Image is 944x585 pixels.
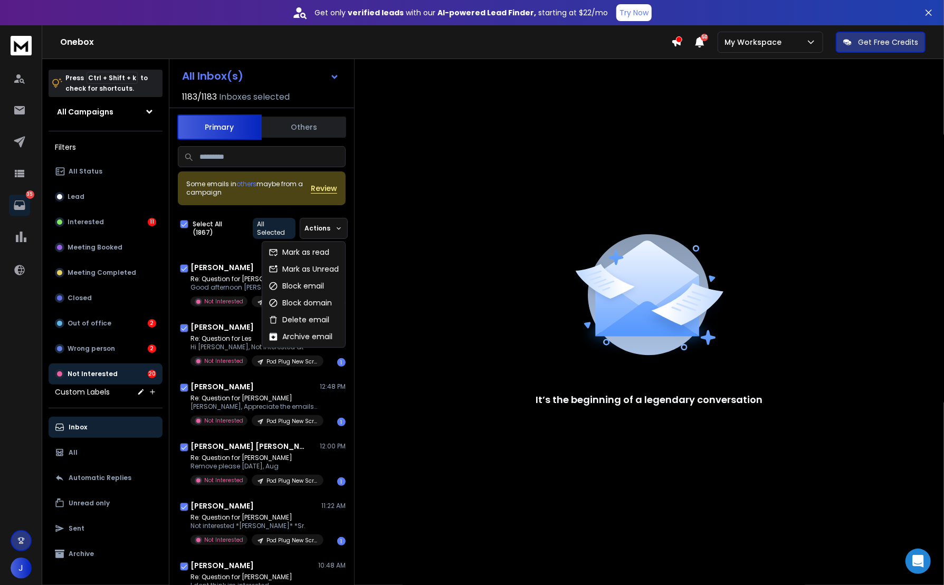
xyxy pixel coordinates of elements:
p: It’s the beginning of a legendary conversation [536,392,763,407]
p: Not Interested [204,536,243,544]
p: Lead [68,193,84,201]
div: 2 [148,344,156,353]
div: Mark as Unread [269,264,339,274]
p: Remove please [DATE], Aug [190,462,317,471]
p: Not Interested [204,417,243,425]
p: Not Interested [204,476,243,484]
h1: [PERSON_NAME] [190,322,254,332]
div: 11 [148,218,156,226]
span: 50 [701,34,708,41]
button: Others [262,116,346,139]
p: Try Now [619,7,649,18]
h1: Onebox [60,36,671,49]
p: Actions [304,224,330,233]
p: Interested [68,218,104,226]
h1: [PERSON_NAME] [190,262,254,273]
div: Delete email [269,314,329,325]
p: Inbox [69,423,87,431]
p: Automatic Replies [69,474,131,482]
h1: [PERSON_NAME] [190,501,254,511]
h3: Custom Labels [55,387,110,397]
span: 1183 / 1183 [182,91,217,103]
div: Some emails in maybe from a campaign [186,180,311,197]
div: 1 [337,358,346,367]
p: Re: Question for [PERSON_NAME] [190,275,317,283]
img: logo [11,36,32,55]
p: All Status [69,167,102,176]
h1: [PERSON_NAME] [190,560,254,571]
p: Archive [69,550,94,558]
p: Re: Question for [PERSON_NAME] [190,454,317,462]
p: Re: Question for Les [190,334,317,343]
h3: Inboxes selected [219,91,290,103]
p: 12:48 PM [320,382,346,391]
span: J [11,558,32,579]
div: Block domain [269,298,332,308]
div: Block email [269,281,324,291]
p: Get Free Credits [858,37,918,47]
p: Get only with our starting at $22/mo [314,7,608,18]
p: Closed [68,294,92,302]
h1: [PERSON_NAME] [190,381,254,392]
div: 20 [148,370,156,378]
p: Wrong person [68,344,115,353]
p: Pod Plug New Scraped List Target Cities 30k [266,417,317,425]
div: 1 [337,477,346,486]
p: 35 [26,190,34,199]
button: Primary [177,114,262,140]
p: Out of office [68,319,111,328]
h1: All Campaigns [57,107,113,117]
h1: All Inbox(s) [182,71,243,81]
p: Meeting Booked [68,243,122,252]
span: Ctrl + Shift + k [87,72,138,84]
p: Not Interested [68,370,118,378]
p: Press to check for shortcuts. [65,73,148,94]
p: Sent [69,524,84,533]
p: 11:22 AM [321,502,346,510]
strong: verified leads [348,7,404,18]
label: Select All (1867) [193,220,242,237]
p: [PERSON_NAME], Appreciate the emails, but [190,402,317,411]
p: Pod Plug New Scraped List Target Cities 30k [266,358,317,366]
p: 12:00 PM [320,442,346,450]
h1: [PERSON_NAME] [PERSON_NAME] [190,441,307,452]
div: 1 [337,418,346,426]
p: Pod Plug New Scraped List Target Cities 30k [266,477,317,485]
span: Review [311,183,337,194]
p: Meeting Completed [68,268,136,277]
p: Not Interested [204,357,243,365]
p: 10:48 AM [318,561,346,570]
p: Not interested *[PERSON_NAME]* *Sr. [190,522,317,530]
p: Not Interested [204,298,243,305]
p: All Selected [257,220,291,237]
strong: AI-powered Lead Finder, [437,7,536,18]
h3: Filters [49,140,163,155]
div: 2 [148,319,156,328]
p: Unread only [69,499,110,507]
div: 1 [337,537,346,545]
div: Archive email [269,331,332,342]
p: Re: Question for [PERSON_NAME] [190,394,317,402]
div: Mark as read [269,247,329,257]
p: All [69,448,78,457]
p: Re: Question for [PERSON_NAME] [190,573,317,581]
div: Open Intercom Messenger [905,549,931,574]
p: Re: Question for [PERSON_NAME] [190,513,317,522]
p: Hi [PERSON_NAME], Not interested at [190,343,317,351]
p: Good afternoon [PERSON_NAME], I appreciate [190,283,317,292]
span: others [236,179,256,188]
p: Pod Plug New Scraped List Target Cities 30k [266,536,317,544]
p: My Workspace [724,37,786,47]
